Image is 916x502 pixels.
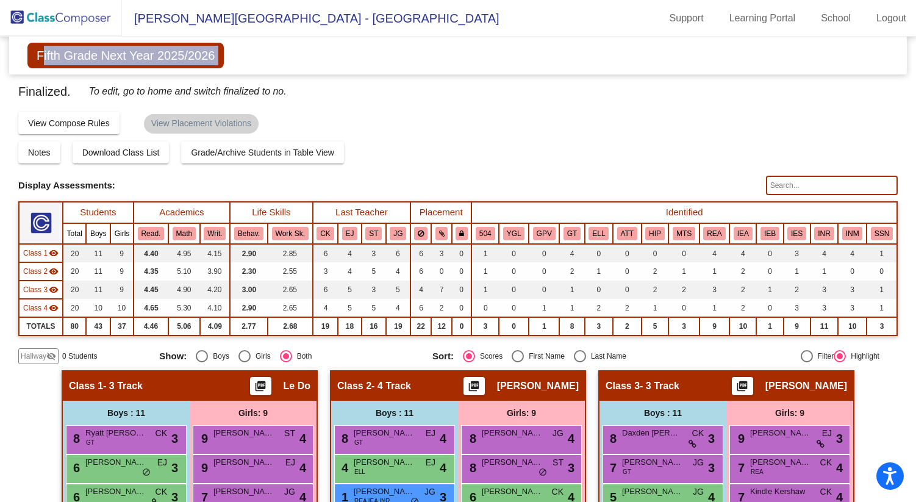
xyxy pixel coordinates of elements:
th: Shannon Thompson [362,223,386,244]
div: Scores [475,351,503,362]
td: 0 [431,262,452,281]
span: EJ [426,427,435,440]
td: 0 [452,281,471,299]
td: 4.15 [200,244,230,262]
th: Intervention-Currently In Math Intervention [838,223,867,244]
span: [PERSON_NAME] [85,456,146,468]
td: 5 [642,317,669,335]
span: - 4 Track [371,380,411,392]
td: 2 [729,299,756,317]
td: 4 [313,299,338,317]
td: 5 [338,281,362,299]
td: 1 [559,299,584,317]
mat-icon: visibility [49,267,59,276]
td: 0 [613,281,642,299]
td: 1 [529,317,559,335]
button: YGL [503,227,525,240]
button: INM [842,227,863,240]
div: Girls: 9 [458,401,585,425]
td: 6 [410,299,432,317]
td: 2 [729,262,756,281]
button: IES [787,227,806,240]
span: [PERSON_NAME][GEOGRAPHIC_DATA] - [GEOGRAPHIC_DATA] [122,9,499,28]
td: 4 [386,262,410,281]
td: 0 [452,299,471,317]
th: Young for grade level [499,223,529,244]
td: 18 [338,317,362,335]
td: 10 [729,317,756,335]
th: Gifted and Talented [559,223,584,244]
button: Math [173,227,196,240]
td: 3 [867,317,897,335]
button: REA [703,227,725,240]
td: 0 [756,262,783,281]
td: Zina Stricherz - 4 Track [19,262,63,281]
td: 0 [613,244,642,262]
span: 8 [338,432,348,445]
th: Life Skills [230,202,313,223]
th: Keep with teacher [452,223,471,244]
mat-radio-group: Select an option [159,350,423,362]
td: 0 [499,299,529,317]
span: Class 2 [337,380,371,392]
th: Placement [410,202,471,223]
td: 4.95 [168,244,200,262]
td: 3 [362,244,386,262]
a: Support [660,9,714,28]
span: Hallway [21,351,46,362]
td: 4 [559,244,584,262]
th: English Language Learner [585,223,613,244]
td: 3 [810,299,838,317]
td: 2 [642,281,669,299]
span: 4 [299,429,306,448]
button: ELL [589,227,609,240]
span: 0 Students [62,351,97,362]
td: 1 [668,262,699,281]
td: 3 [838,281,867,299]
span: GT [354,438,363,447]
td: 5.30 [168,299,200,317]
span: Class 3 [606,380,640,392]
td: 19 [313,317,338,335]
span: GT [86,438,95,447]
td: 3.90 [200,262,230,281]
th: Last Teacher [313,202,410,223]
td: 4 [838,244,867,262]
td: 2.77 [230,317,268,335]
td: 4 [810,244,838,262]
td: 1 [784,262,810,281]
td: 3 [471,317,499,335]
span: Display Assessments: [18,180,115,191]
span: Finalized. [18,82,71,101]
td: 6 [386,244,410,262]
th: Attendance Issues [613,223,642,244]
td: 10 [86,299,110,317]
div: Filter [813,351,834,362]
th: 504 Plan [471,223,499,244]
th: Boys [86,223,110,244]
td: 1 [756,317,783,335]
div: Boys : 11 [63,401,190,425]
span: Ryatt [PERSON_NAME] [85,427,146,439]
td: 2.90 [230,244,268,262]
th: Read Plan [700,223,730,244]
span: Class 1 [23,248,48,259]
div: First Name [524,351,565,362]
span: To edit, go to home and switch finalized to no. [89,83,287,100]
span: Show: [159,351,187,362]
td: 20 [63,262,86,281]
button: GPV [533,227,556,240]
td: 0 [452,317,471,335]
span: 9 [735,432,745,445]
td: 43 [86,317,110,335]
button: Grade/Archive Students in Table View [181,142,344,163]
td: 9 [784,317,810,335]
td: Sarah McDonald - 3 Track [19,299,63,317]
td: 1 [471,281,499,299]
mat-icon: picture_as_pdf [735,380,750,397]
span: 8 [70,432,80,445]
td: 12 [431,317,452,335]
th: Academics [134,202,230,223]
mat-icon: visibility [49,285,59,295]
td: 0 [452,262,471,281]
